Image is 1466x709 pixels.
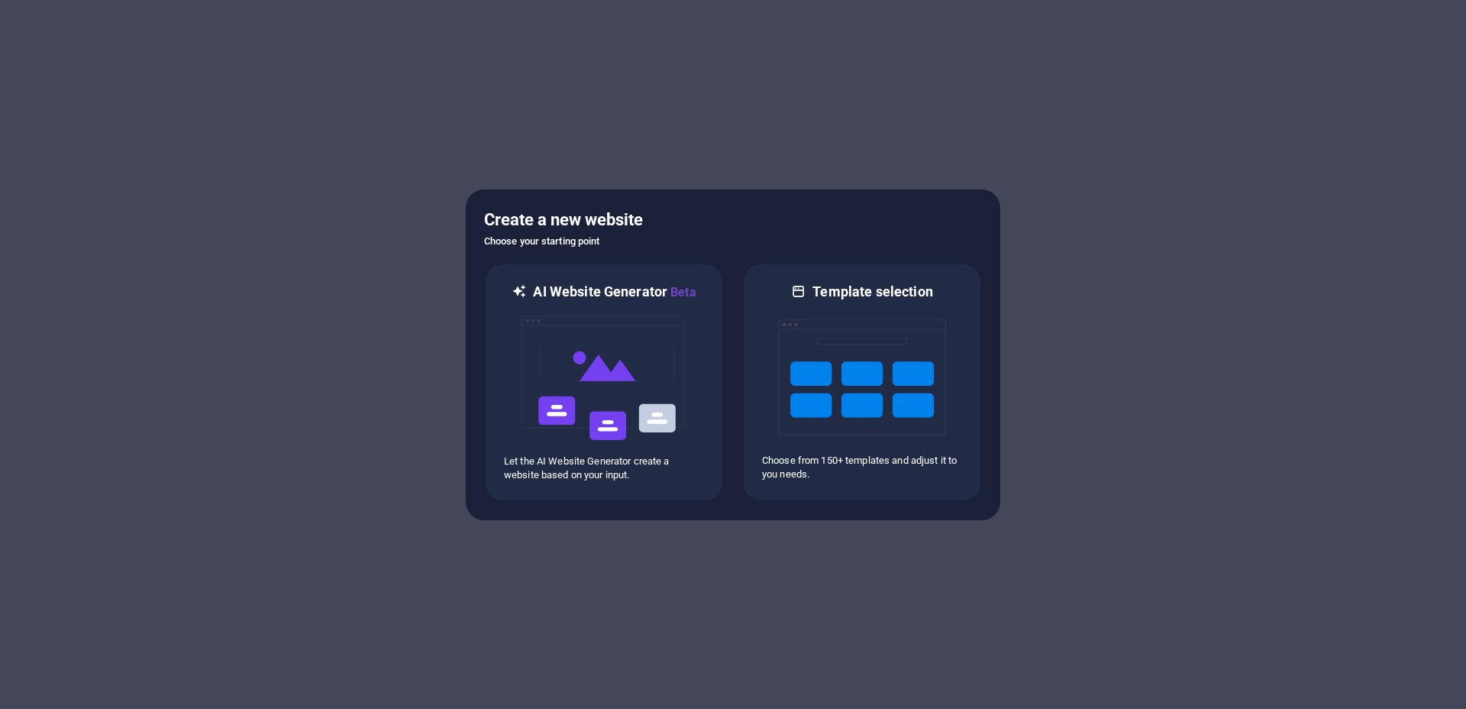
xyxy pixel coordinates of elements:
[484,208,982,232] h5: Create a new website
[667,285,696,299] span: Beta
[484,263,724,502] div: AI Website GeneratorBetaaiLet the AI Website Generator create a website based on your input.
[812,283,932,301] h6: Template selection
[762,454,962,481] p: Choose from 150+ templates and adjust it to you needs.
[484,232,982,251] h6: Choose your starting point
[504,455,704,482] p: Let the AI Website Generator create a website based on your input.
[520,302,688,455] img: ai
[742,263,982,502] div: Template selectionChoose from 150+ templates and adjust it to you needs.
[533,283,696,302] h6: AI Website Generator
